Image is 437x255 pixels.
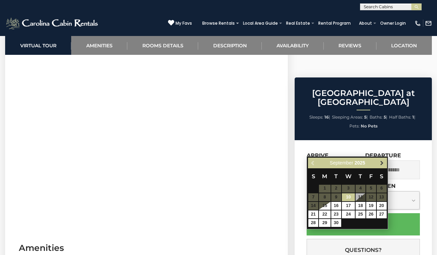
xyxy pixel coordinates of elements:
strong: 16 [324,114,329,120]
span: Thursday [359,173,362,180]
li: | [370,113,387,122]
label: Departure [365,152,401,159]
a: 19 [366,202,376,210]
span: Pets: [349,123,360,129]
span: Next [379,160,385,166]
span: September [330,160,353,166]
span: Half Baths: [389,114,411,120]
a: 30 [331,219,341,227]
a: My Favs [168,20,192,27]
li: | [309,113,330,122]
a: Amenities [71,36,127,55]
a: About [356,19,375,28]
a: 20 [377,202,387,210]
a: Owner Login [377,19,409,28]
a: Rooms Details [127,36,198,55]
a: Location [376,36,432,55]
li: | [389,113,415,122]
a: 24 [342,210,355,218]
strong: 5 [384,114,386,120]
a: 10 [342,193,355,201]
h2: [GEOGRAPHIC_DATA] at [GEOGRAPHIC_DATA] [296,89,430,107]
a: 29 [319,219,331,227]
a: Virtual Tour [5,36,71,55]
span: Friday [369,173,373,180]
strong: 1 [412,114,414,120]
a: Rental Program [315,19,354,28]
label: Arrive [307,152,329,159]
a: 16 [331,202,341,210]
a: 18 [356,202,365,210]
img: mail-regular-white.png [425,20,432,27]
a: 25 [356,210,365,218]
span: Wednesday [345,173,351,180]
span: Sleeping Areas: [332,114,363,120]
span: Monday [322,173,327,180]
span: Tuesday [334,173,338,180]
img: White-1-2.png [5,16,100,30]
a: 26 [366,210,376,218]
span: Sunday [312,173,315,180]
a: 15 [319,202,331,210]
span: Saturday [380,173,383,180]
a: 17 [342,202,355,210]
h3: Amenities [19,242,274,254]
a: 21 [308,210,318,218]
strong: No Pets [361,123,377,129]
img: phone-regular-white.png [414,20,421,27]
a: Next [377,159,386,167]
a: Availability [262,36,324,55]
a: Reviews [324,36,376,55]
span: Sleeps: [309,114,323,120]
li: | [332,113,368,122]
span: My Favs [176,20,192,26]
a: Browse Rentals [199,19,238,28]
strong: 5 [364,114,367,120]
a: Real Estate [283,19,313,28]
a: 28 [308,219,318,227]
a: Description [198,36,261,55]
a: Local Area Guide [240,19,281,28]
span: 2025 [355,160,365,166]
a: 27 [377,210,387,218]
a: 23 [331,210,341,218]
a: 22 [319,210,331,218]
span: Baths: [370,114,383,120]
